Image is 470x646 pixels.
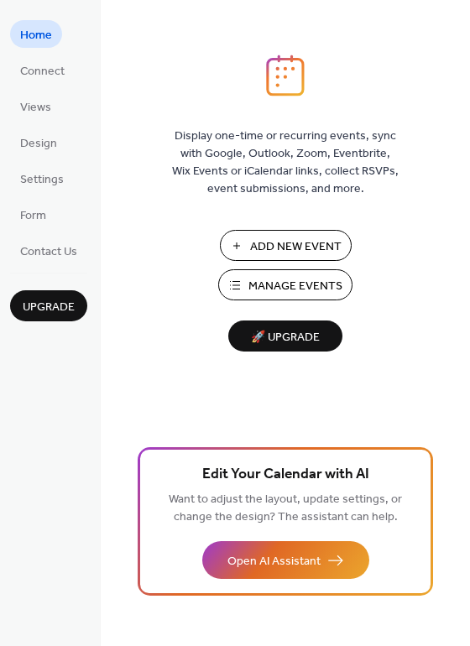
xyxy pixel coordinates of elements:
[10,20,62,48] a: Home
[10,290,87,321] button: Upgrade
[20,27,52,44] span: Home
[10,128,67,156] a: Design
[20,207,46,225] span: Form
[227,553,321,570] span: Open AI Assistant
[20,99,51,117] span: Views
[10,201,56,228] a: Form
[169,488,402,529] span: Want to adjust the layout, update settings, or change the design? The assistant can help.
[10,92,61,120] a: Views
[20,135,57,153] span: Design
[202,463,369,487] span: Edit Your Calendar with AI
[20,171,64,189] span: Settings
[220,230,352,261] button: Add New Event
[172,128,399,198] span: Display one-time or recurring events, sync with Google, Outlook, Zoom, Eventbrite, Wix Events or ...
[266,55,305,96] img: logo_icon.svg
[238,326,332,349] span: 🚀 Upgrade
[202,541,369,579] button: Open AI Assistant
[20,243,77,261] span: Contact Us
[20,63,65,81] span: Connect
[228,320,342,352] button: 🚀 Upgrade
[23,299,75,316] span: Upgrade
[248,278,342,295] span: Manage Events
[10,237,87,264] a: Contact Us
[218,269,352,300] button: Manage Events
[250,238,342,256] span: Add New Event
[10,164,74,192] a: Settings
[10,56,75,84] a: Connect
